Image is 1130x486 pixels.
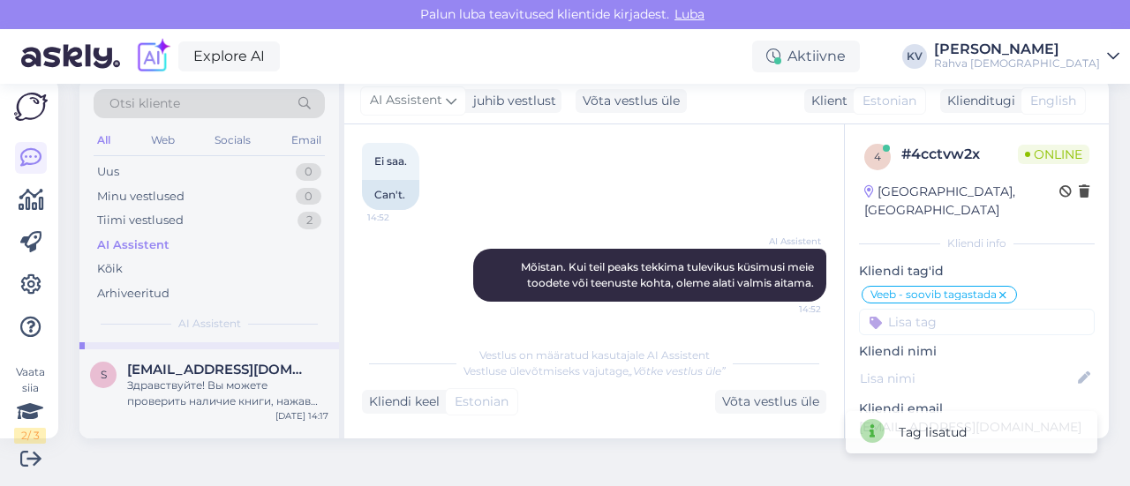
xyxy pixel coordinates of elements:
[362,180,419,210] div: Can't.
[934,42,1100,56] div: [PERSON_NAME]
[864,183,1059,220] div: [GEOGRAPHIC_DATA], [GEOGRAPHIC_DATA]
[859,236,1095,251] div: Kliendi info
[1030,92,1076,110] span: English
[97,260,123,278] div: Kõik
[715,390,826,414] div: Võta vestlus üle
[288,129,325,152] div: Email
[101,368,107,381] span: S
[752,41,860,72] div: Aktiivne
[14,364,46,444] div: Vaata siia
[859,342,1095,361] p: Kliendi nimi
[14,428,46,444] div: 2 / 3
[859,400,1095,418] p: Kliendi email
[870,289,997,300] span: Veeb - soovib tagastada
[298,212,321,229] div: 2
[97,212,184,229] div: Tiimi vestlused
[109,94,180,113] span: Otsi kliente
[362,393,440,411] div: Kliendi keel
[374,154,407,168] span: Ei saa.
[211,129,254,152] div: Socials
[859,262,1095,280] p: Kliendi tag'id
[97,285,169,303] div: Arhiveeritud
[863,92,916,110] span: Estonian
[466,92,556,110] div: juhib vestlust
[296,163,321,181] div: 0
[147,129,178,152] div: Web
[669,6,710,22] span: Luba
[934,42,1119,71] a: [PERSON_NAME]Rahva [DEMOGRAPHIC_DATA]
[296,188,321,206] div: 0
[370,91,442,110] span: AI Assistent
[178,316,241,332] span: AI Assistent
[804,92,847,110] div: Klient
[874,150,881,163] span: 4
[14,93,48,121] img: Askly Logo
[902,44,927,69] div: KV
[940,92,1015,110] div: Klienditugi
[455,393,508,411] span: Estonian
[860,369,1074,388] input: Lisa nimi
[479,348,710,362] span: Vestlus on määratud kasutajale AI Assistent
[275,409,328,422] div: [DATE] 14:17
[97,188,185,206] div: Minu vestlused
[934,56,1100,71] div: Rahva [DEMOGRAPHIC_DATA]
[901,144,1018,165] div: # 4cctvw2x
[1018,145,1089,164] span: Online
[97,163,119,181] div: Uus
[521,260,817,289] span: Mõistan. Kui teil peaks tekkima tulevikus küsimusi meie toodete või teenuste kohta, oleme alati v...
[755,235,821,248] span: AI Assistent
[463,364,726,378] span: Vestluse ülevõtmiseks vajutage
[367,211,433,224] span: 14:52
[755,303,821,316] span: 14:52
[629,364,726,378] i: „Võtke vestlus üle”
[127,362,311,378] span: Svetik19.81@bk.ru
[899,423,967,442] div: Tag lisatud
[127,378,328,409] div: Здравствуйте! Вы можете проверить наличие книги, нажав кнопку «Saadavus kauplustes» (Наличие в ма...
[576,89,687,113] div: Võta vestlus üle
[94,129,114,152] div: All
[859,309,1095,335] input: Lisa tag
[97,236,169,254] div: AI Assistent
[178,41,280,71] a: Explore AI
[134,38,171,75] img: explore-ai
